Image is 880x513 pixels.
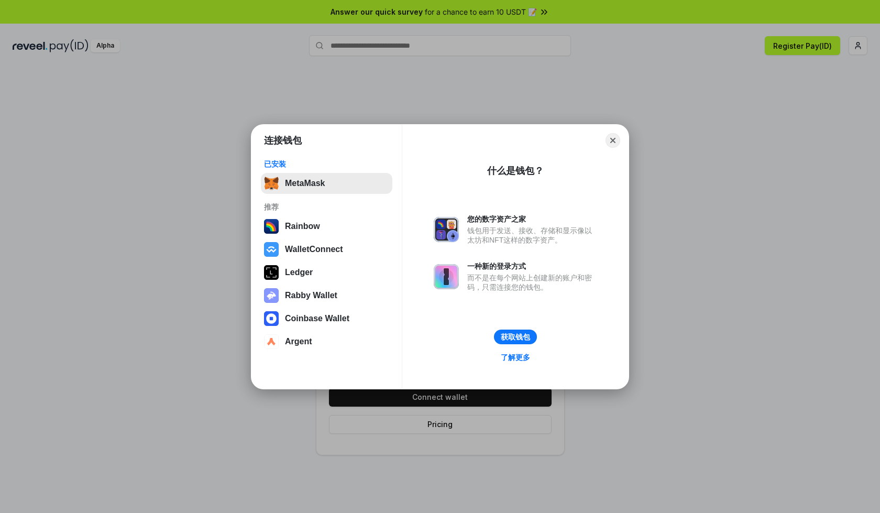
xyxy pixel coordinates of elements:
[467,226,597,245] div: 钱包用于发送、接收、存储和显示像以太坊和NFT这样的数字资产。
[264,334,279,349] img: svg+xml,%3Csvg%20width%3D%2228%22%20height%3D%2228%22%20viewBox%3D%220%200%2028%2028%22%20fill%3D...
[285,245,343,254] div: WalletConnect
[261,216,392,237] button: Rainbow
[501,353,530,362] div: 了解更多
[467,261,597,271] div: 一种新的登录方式
[261,331,392,352] button: Argent
[261,262,392,283] button: Ledger
[285,314,349,323] div: Coinbase Wallet
[285,268,313,277] div: Ledger
[261,239,392,260] button: WalletConnect
[494,351,536,364] a: 了解更多
[494,330,537,344] button: 获取钱包
[285,337,312,346] div: Argent
[261,173,392,194] button: MetaMask
[264,219,279,234] img: svg+xml,%3Csvg%20width%3D%22120%22%20height%3D%22120%22%20viewBox%3D%220%200%20120%20120%22%20fil...
[434,217,459,242] img: svg+xml,%3Csvg%20xmlns%3D%22http%3A%2F%2Fwww.w3.org%2F2000%2Fsvg%22%20fill%3D%22none%22%20viewBox...
[261,285,392,306] button: Rabby Wallet
[606,133,620,148] button: Close
[264,134,302,147] h1: 连接钱包
[501,332,530,342] div: 获取钱包
[434,264,459,289] img: svg+xml,%3Csvg%20xmlns%3D%22http%3A%2F%2Fwww.w3.org%2F2000%2Fsvg%22%20fill%3D%22none%22%20viewBox...
[467,214,597,224] div: 您的数字资产之家
[264,265,279,280] img: svg+xml,%3Csvg%20xmlns%3D%22http%3A%2F%2Fwww.w3.org%2F2000%2Fsvg%22%20width%3D%2228%22%20height%3...
[285,222,320,231] div: Rainbow
[264,288,279,303] img: svg+xml,%3Csvg%20xmlns%3D%22http%3A%2F%2Fwww.w3.org%2F2000%2Fsvg%22%20fill%3D%22none%22%20viewBox...
[285,291,337,300] div: Rabby Wallet
[264,176,279,191] img: svg+xml,%3Csvg%20fill%3D%22none%22%20height%3D%2233%22%20viewBox%3D%220%200%2035%2033%22%20width%...
[264,159,389,169] div: 已安装
[487,165,544,177] div: 什么是钱包？
[261,308,392,329] button: Coinbase Wallet
[285,179,325,188] div: MetaMask
[264,242,279,257] img: svg+xml,%3Csvg%20width%3D%2228%22%20height%3D%2228%22%20viewBox%3D%220%200%2028%2028%22%20fill%3D...
[467,273,597,292] div: 而不是在每个网站上创建新的账户和密码，只需连接您的钱包。
[264,311,279,326] img: svg+xml,%3Csvg%20width%3D%2228%22%20height%3D%2228%22%20viewBox%3D%220%200%2028%2028%22%20fill%3D...
[264,202,389,212] div: 推荐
